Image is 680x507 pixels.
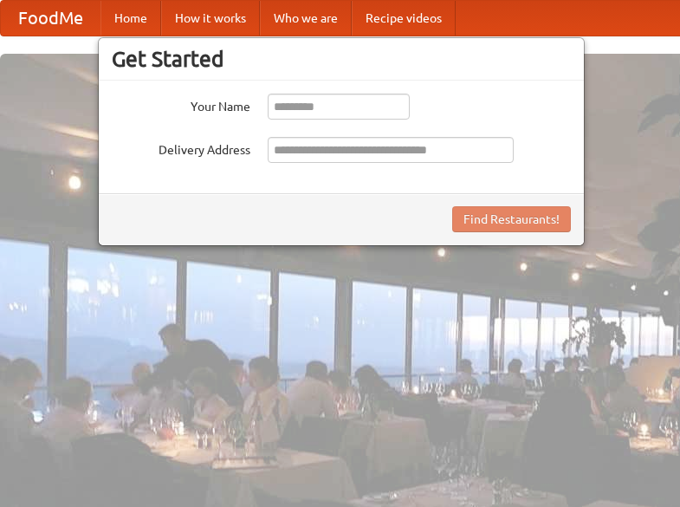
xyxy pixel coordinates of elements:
[112,94,250,115] label: Your Name
[260,1,352,36] a: Who we are
[1,1,100,36] a: FoodMe
[452,206,571,232] button: Find Restaurants!
[352,1,456,36] a: Recipe videos
[112,46,571,72] h3: Get Started
[112,137,250,159] label: Delivery Address
[161,1,260,36] a: How it works
[100,1,161,36] a: Home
